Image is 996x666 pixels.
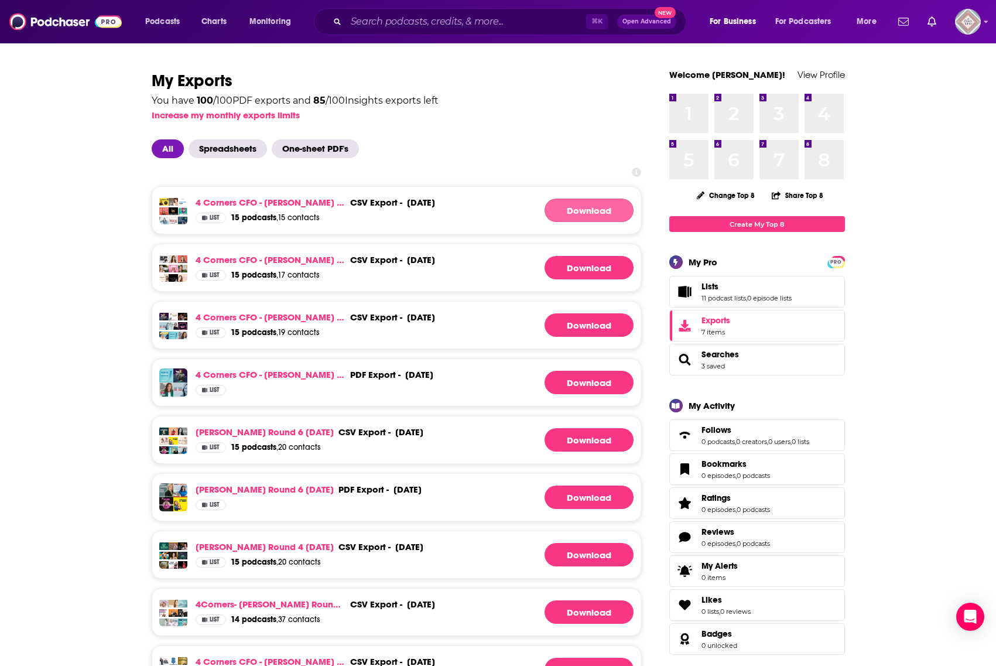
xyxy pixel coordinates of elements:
div: [DATE] [395,541,423,552]
img: She Who Dares Podcast [159,255,169,265]
img: You Can! Inspiring Women In Business [178,619,187,628]
img: CEO School [169,428,178,437]
img: Small Business Growth Podcast [169,542,178,552]
a: 0 lists [701,607,719,616]
a: 0 podcasts [737,506,770,514]
button: One-sheet PDF's [272,139,364,158]
a: 15 podcasts,17 contacts [231,270,320,281]
a: 11 podcast lists [701,294,746,302]
a: 4 Corners CFO - [PERSON_NAME] Round 9 - [DATE] (Copy) [196,254,345,265]
a: Lists [673,284,697,300]
span: List [210,215,220,221]
span: , [735,506,737,514]
button: open menu [768,12,848,31]
span: Reviews [701,527,734,537]
button: open menu [137,12,195,31]
a: 0 lists [792,438,809,446]
span: My Alerts [701,561,738,571]
img: Women's Leadership Success [159,483,173,497]
img: Mind The Business: Small Business Success Stories [159,542,169,552]
a: Generating File [545,600,634,624]
button: Change Top 8 [690,188,762,203]
img: Doing Business Like a Woman Podcast [169,322,178,332]
img: Like a boss with Elizabeth Laurenzana [159,497,173,511]
div: [DATE] [407,599,435,610]
div: export - [338,426,391,438]
span: List [210,330,220,336]
a: 4Corners- [PERSON_NAME] Round 3 - [DATE] (Copy) [196,599,345,610]
img: Wings of Inspired Business [159,313,169,322]
a: Reviews [701,527,770,537]
img: The Life-Friendly Business Podcast - Practical business and mindset support for women [178,207,187,217]
img: Power Of Women podcast [159,609,169,619]
img: Behind Her Empire [178,428,187,437]
span: Spreadsheets [189,139,267,158]
img: Amplify with Jess Ekstrom [159,332,169,341]
span: For Podcasters [775,13,831,30]
img: Her First 3 Years - A podcast for women entrepreneurs [178,265,187,274]
span: List [210,559,220,565]
img: The Small Business Safari [159,561,169,571]
span: List [210,445,220,450]
a: 4 corners CFO - [PERSON_NAME] Round 7 - [DATE] (Copy) [196,369,345,380]
img: Entrepreneurship Lab [159,198,169,207]
div: [DATE] [407,197,435,208]
span: List [210,387,220,393]
a: Bookmarks [701,459,770,469]
a: 0 episodes [701,506,735,514]
img: Like a boss with Elizabeth Laurenzana [159,446,169,456]
a: Badges [701,629,737,639]
div: export - [350,599,402,610]
a: 0 podcasts [701,438,735,446]
a: 3 saved [701,362,725,370]
span: Ratings [669,487,845,519]
button: open menu [241,12,306,31]
img: SMALL BUSINESS FINANCE – Your Guide to Business Tax Planning & CPA Tax Advice [169,561,178,571]
a: [PERSON_NAME] Round 6 [DATE] [196,484,334,495]
img: The Finance Cafe [178,609,187,619]
a: 15 podcasts,20 contacts [231,557,321,568]
div: [DATE] [393,484,422,495]
img: The Fearless Female Entrepreneur [178,274,187,284]
img: A LOT with Audra [159,207,169,217]
img: Women Thrive [169,609,178,619]
a: Show notifications dropdown [923,12,941,32]
span: 0 items [701,573,738,582]
img: Being a Business Owner [159,217,169,226]
a: 0 podcasts [737,472,770,480]
div: export - [350,312,402,323]
a: Follows [701,425,809,435]
button: open menu [848,12,891,31]
img: Stacking Your Team | Leadership Advisor for Women Entrepreneurs [178,332,187,341]
img: Accelerate Your Business Growth [169,332,178,341]
a: Searches [701,349,739,360]
div: export - [338,484,389,495]
a: Badges [673,631,697,647]
div: [DATE] [407,254,435,265]
a: Podchaser - Follow, Share and Rate Podcasts [9,11,122,33]
div: [DATE] [405,369,433,380]
span: 7 items [701,328,730,336]
a: View Profile [798,69,845,80]
span: My Alerts [673,563,697,579]
img: The Art of Feminine Business with Julie Foucht [169,198,178,207]
div: export - [350,197,402,208]
img: Small Business Bestie [169,313,178,322]
a: 15 podcasts,19 contacts [231,327,320,338]
a: Generating File [545,428,634,452]
img: Lioness Conversations: Brave Stories of Women Leaders & Female Founders | Women leading with conf... [159,428,169,437]
img: She Said / She Said [173,382,187,397]
img: Deals with Heels - Where Female Entrepreneurs Thrive [159,437,169,446]
img: Stacking Your Team | Leadership Advisor for Women Entrepreneurs [159,382,173,397]
img: HerBusiness [178,446,187,456]
span: List [210,502,220,508]
span: Exports [701,315,730,326]
span: Lists [701,281,718,292]
span: 85 [313,95,326,106]
a: Generating File [545,256,634,279]
span: 14 podcasts [231,614,276,624]
div: export - [350,369,401,380]
a: Create My Top 8 [669,216,845,232]
span: Podcasts [145,13,180,30]
img: Wings of Inspired Business [173,368,187,382]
